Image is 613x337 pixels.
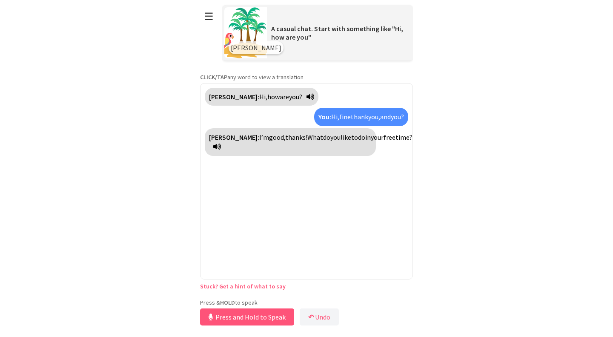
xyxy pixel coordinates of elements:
button: ↶Undo [300,308,339,325]
span: Hi, [331,112,339,121]
div: Click to translate [205,88,318,106]
span: like [341,133,351,141]
span: in [365,133,371,141]
span: thank [351,112,368,121]
span: [PERSON_NAME] [231,43,281,52]
span: to [351,133,358,141]
p: Press & to speak [200,299,413,306]
span: I’m [259,133,269,141]
span: you [330,133,341,141]
div: Click to translate [314,108,408,126]
span: do [323,133,330,141]
span: how [267,92,280,101]
strong: CLICK/TAP [200,73,227,81]
button: ☰ [200,6,218,27]
span: A casual chat. Start with something like "Hi, how are you" [271,24,403,41]
span: your [371,133,384,141]
span: What [307,133,323,141]
strong: HOLD [220,299,235,306]
b: ↶ [308,313,314,321]
span: time? [395,133,412,141]
strong: [PERSON_NAME]: [209,92,259,101]
span: fine [339,112,351,121]
span: free [384,133,395,141]
a: Stuck? Get a hint of what to say [200,282,286,290]
p: any word to view a translation [200,73,413,81]
div: Click to translate [205,128,376,156]
span: you? [289,92,302,101]
span: you, [368,112,380,121]
span: do [358,133,365,141]
span: thanks! [285,133,307,141]
span: are [280,92,289,101]
span: Hi, [259,92,267,101]
span: and [380,112,391,121]
img: Scenario Image [224,7,267,58]
button: Press and Hold to Speak [200,308,294,325]
span: you? [391,112,404,121]
strong: You: [318,112,331,121]
strong: [PERSON_NAME]: [209,133,259,141]
span: good, [269,133,285,141]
